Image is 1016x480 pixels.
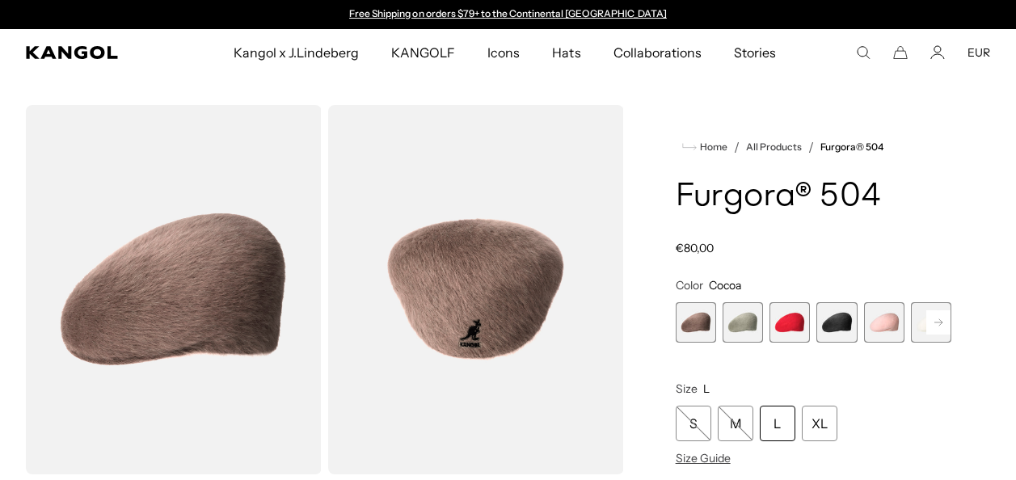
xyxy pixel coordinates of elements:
[349,7,667,19] a: Free Shipping on orders $79+ to the Continental [GEOGRAPHIC_DATA]
[816,302,857,343] label: Black
[734,29,776,76] span: Stories
[911,302,951,343] div: 6 of 7
[676,278,703,293] span: Color
[375,29,471,76] a: KANGOLF
[26,105,322,474] img: color-cocoa
[234,29,360,76] span: Kangol x J.Lindeberg
[676,302,716,343] div: 1 of 7
[911,302,951,343] label: Ivory
[342,8,675,21] slideshow-component: Announcement bar
[930,45,945,60] a: Account
[697,141,727,153] span: Home
[864,302,904,343] div: 5 of 7
[342,8,675,21] div: Announcement
[718,29,792,76] a: Stories
[676,137,951,157] nav: breadcrumbs
[820,141,883,153] a: Furgora® 504
[856,45,871,60] summary: Search here
[709,278,741,293] span: Cocoa
[536,29,597,76] a: Hats
[342,8,675,21] div: 1 of 2
[613,29,702,76] span: Collaborations
[746,141,802,153] a: All Products
[718,406,753,441] div: M
[676,302,716,343] label: Cocoa
[676,241,714,255] span: €80,00
[769,302,810,343] div: 3 of 7
[552,29,580,76] span: Hats
[676,451,731,465] span: Size Guide
[769,302,810,343] label: Scarlet
[760,406,795,441] div: L
[487,29,520,76] span: Icons
[682,140,727,154] a: Home
[968,45,990,60] button: EUR
[328,105,624,474] img: color-cocoa
[471,29,536,76] a: Icons
[893,45,908,60] button: Cart
[723,302,763,343] div: 2 of 7
[816,302,857,343] div: 4 of 7
[802,406,837,441] div: XL
[217,29,376,76] a: Kangol x J.Lindeberg
[723,302,763,343] label: Moss Grey
[597,29,718,76] a: Collaborations
[26,46,154,59] a: Kangol
[676,179,951,215] h1: Furgora® 504
[802,137,814,157] li: /
[676,381,698,396] span: Size
[727,137,740,157] li: /
[676,406,711,441] div: S
[391,29,455,76] span: KANGOLF
[703,381,710,396] span: L
[864,302,904,343] label: Dusty Rose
